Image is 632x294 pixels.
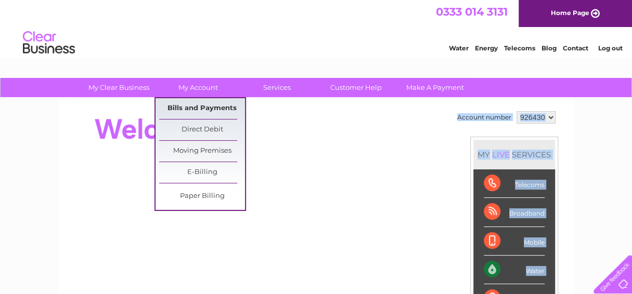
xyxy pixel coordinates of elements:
a: Water [449,44,469,52]
div: Water [484,256,545,284]
div: Clear Business is a trading name of Verastar Limited (registered in [GEOGRAPHIC_DATA] No. 3667643... [71,6,562,50]
a: Paper Billing [159,186,245,207]
a: E-Billing [159,162,245,183]
div: Telecoms [484,169,545,198]
a: Log out [598,44,622,52]
div: MY SERVICES [473,140,555,169]
a: 0333 014 3131 [436,5,508,18]
a: Contact [563,44,588,52]
a: Direct Debit [159,119,245,140]
a: Energy [475,44,498,52]
a: Telecoms [504,44,535,52]
td: Account number [455,109,514,126]
a: My Account [155,78,241,97]
a: Moving Premises [159,141,245,162]
div: Broadband [484,198,545,226]
div: LIVE [490,150,512,159]
div: Mobile [484,227,545,256]
a: Customer Help [313,78,399,97]
a: Make A Payment [392,78,478,97]
a: Bills and Payments [159,98,245,119]
img: logo.png [22,27,75,59]
a: My Clear Business [76,78,162,97]
a: Services [234,78,320,97]
a: Blog [541,44,557,52]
